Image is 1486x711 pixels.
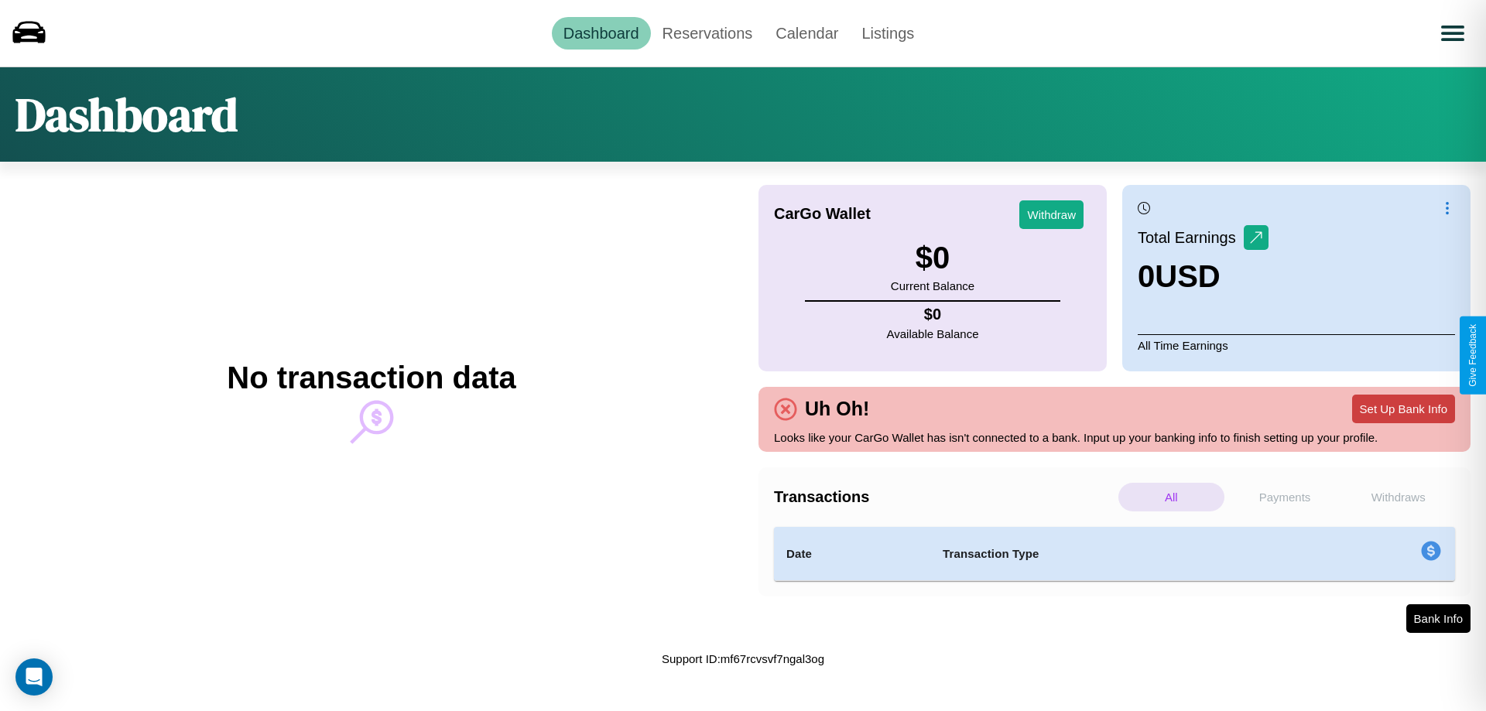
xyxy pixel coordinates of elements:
[943,545,1294,563] h4: Transaction Type
[891,241,974,275] h3: $ 0
[1467,324,1478,387] div: Give Feedback
[15,658,53,696] div: Open Intercom Messenger
[774,527,1455,581] table: simple table
[1138,334,1455,356] p: All Time Earnings
[1352,395,1455,423] button: Set Up Bank Info
[1345,483,1451,511] p: Withdraws
[15,83,238,146] h1: Dashboard
[552,17,651,50] a: Dashboard
[797,398,877,420] h4: Uh Oh!
[887,323,979,344] p: Available Balance
[227,361,515,395] h2: No transaction data
[764,17,850,50] a: Calendar
[774,205,871,223] h4: CarGo Wallet
[850,17,926,50] a: Listings
[1431,12,1474,55] button: Open menu
[662,648,824,669] p: Support ID: mf67rcvsvf7ngal3og
[1138,259,1269,294] h3: 0 USD
[887,306,979,323] h4: $ 0
[774,427,1455,448] p: Looks like your CarGo Wallet has isn't connected to a bank. Input up your banking info to finish ...
[1406,604,1471,633] button: Bank Info
[786,545,918,563] h4: Date
[774,488,1114,506] h4: Transactions
[891,275,974,296] p: Current Balance
[1138,224,1244,251] p: Total Earnings
[1019,200,1084,229] button: Withdraw
[1232,483,1338,511] p: Payments
[651,17,765,50] a: Reservations
[1118,483,1224,511] p: All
